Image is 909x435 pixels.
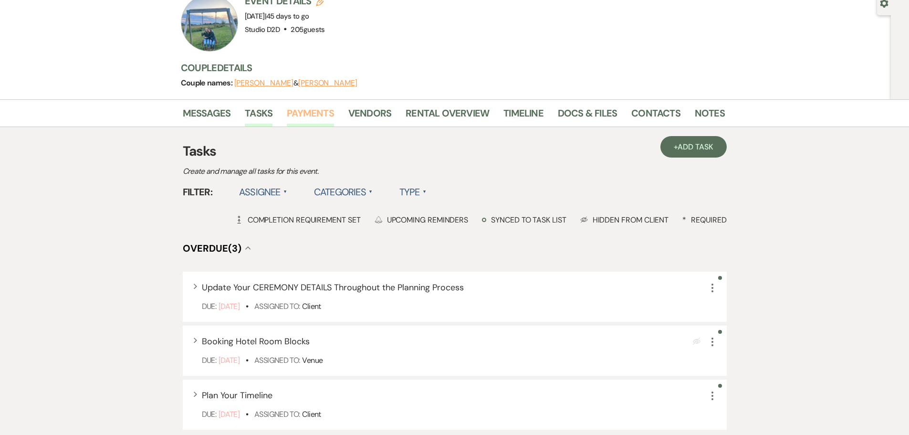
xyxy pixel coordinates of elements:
div: Upcoming Reminders [375,215,469,225]
a: Messages [183,106,231,127]
span: Due: [202,301,216,311]
span: Client [302,301,321,311]
h3: Tasks [183,141,727,161]
span: Assigned To: [254,301,300,311]
span: Due: [202,409,216,419]
span: [DATE] [245,11,309,21]
a: Vendors [348,106,391,127]
span: [DATE] [219,409,240,419]
a: Timeline [503,106,543,127]
span: | [265,11,309,21]
span: Filter: [183,185,213,199]
a: Payments [287,106,334,127]
span: 205 guests [291,25,324,34]
span: Assigned To: [254,409,300,419]
label: Type [399,183,427,201]
button: Overdue(3) [183,244,251,253]
div: Completion Requirement Set [235,215,361,225]
span: Update Your CEREMONY DETAILS Throughout the Planning Process [202,282,464,293]
button: Plan Your Timeline [202,391,272,400]
span: 45 days to go [266,11,309,21]
a: Notes [695,106,725,127]
button: Booking Hotel Room Blocks [202,337,310,346]
button: [PERSON_NAME] [298,79,357,87]
p: Create and manage all tasks for this event. [183,165,517,178]
button: Update Your CEREMONY DETAILS Throughout the Planning Process [202,283,464,292]
span: ▲ [369,188,373,196]
span: Plan Your Timeline [202,390,272,401]
b: • [246,355,248,365]
span: Overdue (3) [183,242,241,255]
div: Synced to task list [482,215,566,225]
span: [DATE] [219,301,240,311]
h3: Couple Details [181,61,715,74]
button: [PERSON_NAME] [234,79,293,87]
div: Hidden from Client [580,215,669,225]
b: • [246,409,248,419]
span: Booking Hotel Room Blocks [202,336,310,347]
a: +Add Task [660,136,726,158]
span: Couple names: [181,78,234,88]
a: Docs & Files [558,106,617,127]
span: [DATE] [219,355,240,365]
div: Required [682,215,726,225]
span: ▲ [423,188,427,196]
span: Venue [302,355,323,365]
span: Add Task [678,142,713,152]
b: • [246,301,248,311]
span: Assigned To: [254,355,300,365]
span: Client [302,409,321,419]
label: Categories [314,183,373,201]
label: Assignee [239,183,287,201]
a: Contacts [631,106,680,127]
span: Due: [202,355,216,365]
a: Tasks [245,106,272,127]
a: Rental Overview [406,106,489,127]
span: & [234,78,357,88]
span: Studio D2D [245,25,280,34]
span: ▲ [283,188,287,196]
